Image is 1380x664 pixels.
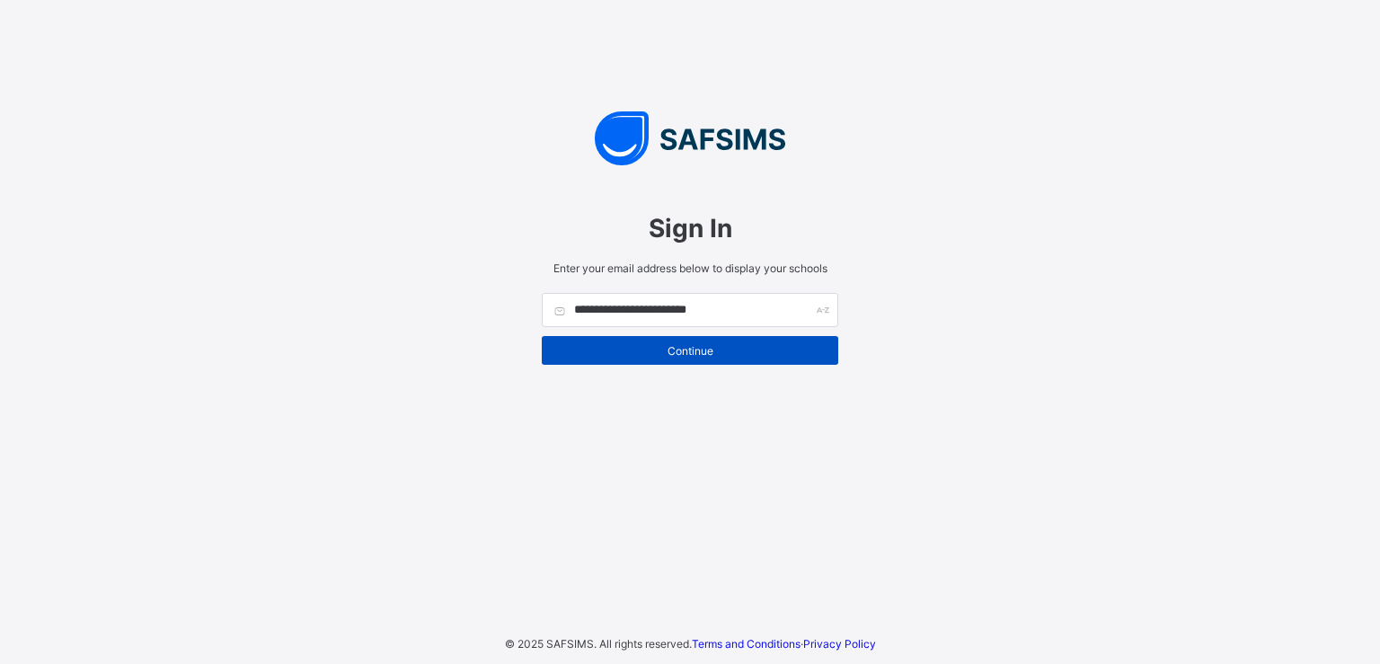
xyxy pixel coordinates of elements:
span: © 2025 SAFSIMS. All rights reserved. [505,637,692,651]
a: Terms and Conditions [692,637,801,651]
span: Enter your email address below to display your schools [542,261,838,275]
span: · [692,637,876,651]
span: Continue [555,344,825,358]
img: SAFSIMS Logo [524,111,856,165]
a: Privacy Policy [803,637,876,651]
span: Sign In [542,213,838,243]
